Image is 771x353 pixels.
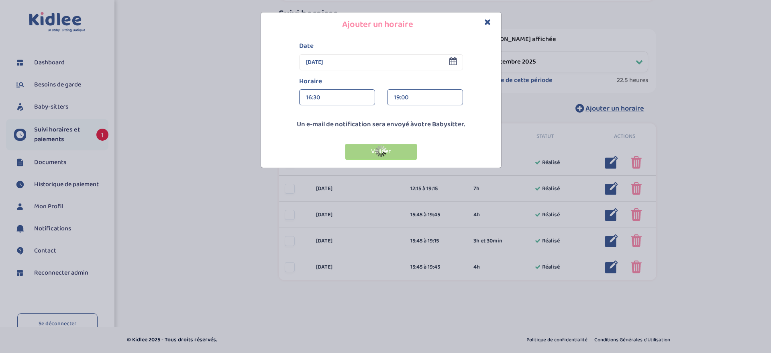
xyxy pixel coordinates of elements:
h4: Ajouter un horaire [267,18,495,31]
label: Horaire [299,76,463,87]
div: 16:30 [306,90,368,106]
div: 19:00 [394,90,456,106]
img: loader_sticker.gif [375,145,387,157]
input: Date à ajouter [299,54,463,70]
p: Un e-mail de notification sera envoyé à [263,119,499,130]
label: Date [299,41,463,51]
button: Close [484,18,491,27]
span: votre Babysitter. [414,119,465,130]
